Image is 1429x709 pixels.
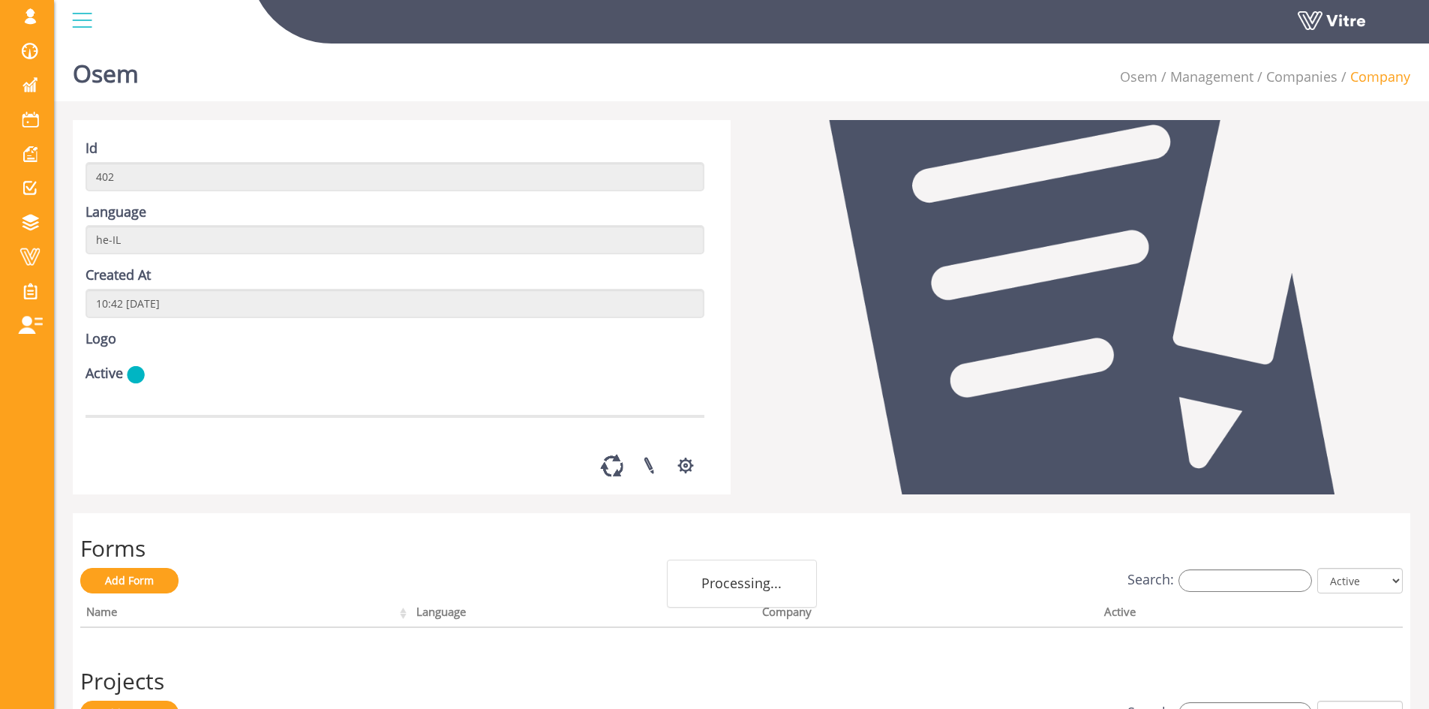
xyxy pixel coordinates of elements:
li: Management [1157,68,1253,87]
label: Id [86,139,98,158]
label: Language [86,203,146,222]
input: Search: [1178,569,1312,592]
h2: Projects [80,668,1403,693]
a: Companies [1266,68,1337,86]
h1: Osem [73,38,139,101]
img: yes [127,365,145,384]
th: Language [410,600,756,629]
label: Search: [1127,569,1312,592]
th: Active [1098,600,1336,629]
label: Active [86,364,123,383]
label: Logo [86,329,116,349]
li: Company [1337,68,1410,87]
a: Add Form [80,568,179,593]
span: Add Form [105,573,154,587]
th: Name [80,600,410,629]
a: Osem [1120,68,1157,86]
label: Created At [86,266,151,285]
h2: Forms [80,536,1403,560]
th: Company [756,600,1097,629]
div: Processing... [667,560,817,608]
